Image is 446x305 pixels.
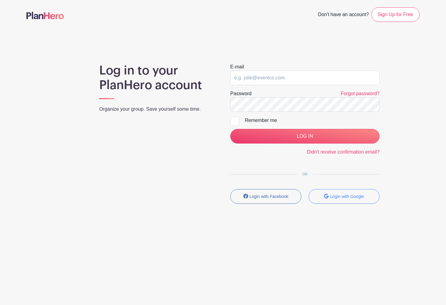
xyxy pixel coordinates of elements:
[99,106,216,113] p: Organize your group. Save yourself some time.
[309,189,380,204] button: Login with Google
[230,189,301,204] button: Login with Facebook
[230,129,380,144] input: LOG IN
[245,117,380,124] div: Remember me
[26,12,64,19] img: logo-507f7623f17ff9eddc593b1ce0a138ce2505c220e1c5a4e2b4648c50719b7d32.svg
[371,7,420,22] a: Sign Up for Free
[249,194,288,199] small: Login with Facebook
[230,71,380,85] input: e.g. julie@eventco.com
[330,194,364,199] small: Login with Google
[230,90,252,97] label: Password
[341,91,380,96] a: Forgot password?
[230,63,244,71] label: E-mail
[318,9,369,22] span: Don't have an account?
[297,172,313,176] span: OR
[99,63,216,92] h1: Log in to your PlanHero account
[307,149,380,154] a: Didn't receive confirmation email?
